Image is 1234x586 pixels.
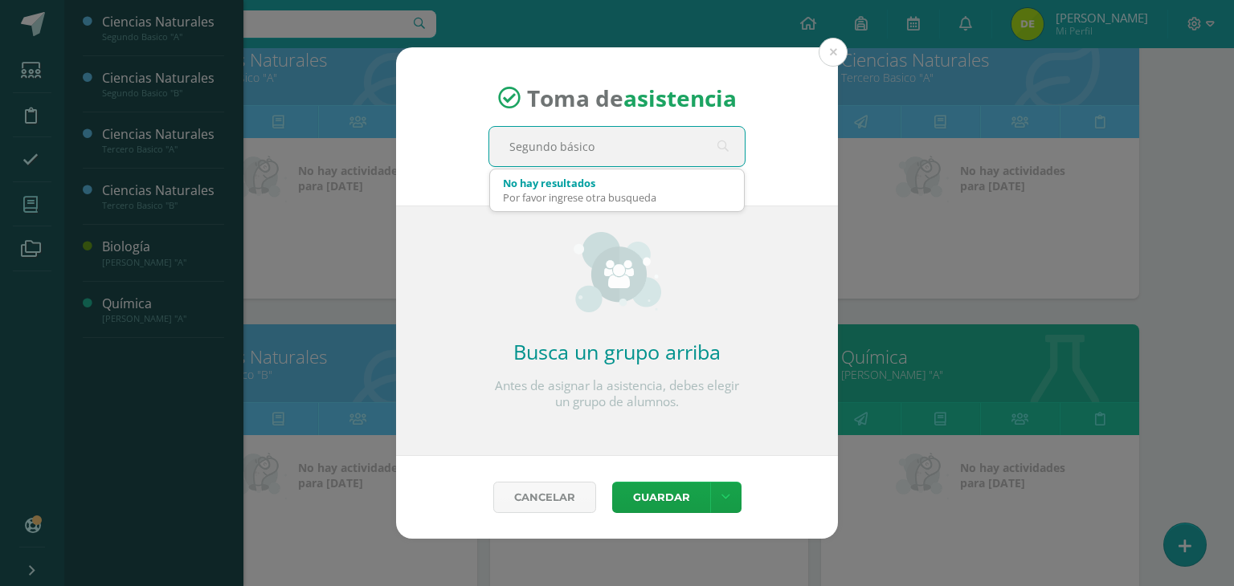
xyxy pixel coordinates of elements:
div: No hay resultados [503,176,731,190]
a: Cancelar [493,482,596,513]
div: Por favor ingrese otra busqueda [503,190,731,205]
input: Busca un grado o sección aquí... [489,127,745,166]
img: groups_small.png [574,232,661,312]
span: Toma de [527,83,737,113]
h2: Busca un grupo arriba [488,338,746,365]
strong: asistencia [623,83,737,113]
button: Close (Esc) [819,38,848,67]
p: Antes de asignar la asistencia, debes elegir un grupo de alumnos. [488,378,746,410]
button: Guardar [612,482,710,513]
